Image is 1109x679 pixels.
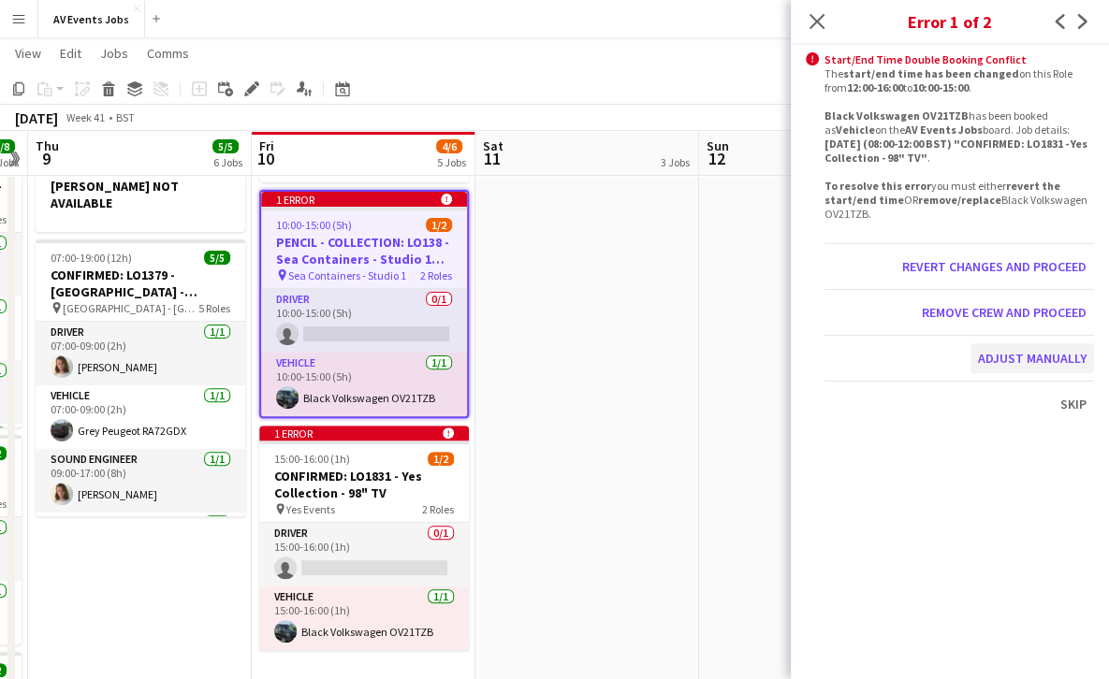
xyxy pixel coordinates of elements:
[259,586,469,650] app-card-role: Vehicle1/115:00-16:00 (1h)Black Volkswagen OV21TZB
[116,110,135,124] div: BST
[824,66,1094,221] div: The on this Role from to . has been booked as on the board. Job details: . you must either OR Bla...
[707,137,729,154] span: Sun
[824,137,1087,165] b: [DATE] (08:00-12:00 BST) "CONFIRMED: LO1831 - Yes Collection - 98" TV"
[259,523,469,586] app-card-role: Driver0/115:00-16:00 (1h)
[704,148,729,169] span: 12
[259,468,469,501] h3: CONFIRMED: LO1831 - Yes Collection - 98" TV
[824,179,1060,207] b: revert the start/end time
[51,251,132,265] span: 07:00-19:00 (12h)
[824,108,969,123] b: Black Volkswagen OV21TZB
[36,239,245,516] app-job-card: 07:00-19:00 (12h)5/5CONFIRMED: LO1379 - [GEOGRAPHIC_DATA] - Differentia Consulting | Conference [...
[905,123,983,137] b: AV Events Jobs
[836,123,875,137] b: Vehicle
[261,234,467,267] h3: PENCIL - COLLECTION: LO138 - Sea Containers - Studio 1 staging
[93,41,136,65] a: Jobs
[33,148,59,169] span: 9
[661,155,690,169] div: 3 Jobs
[100,45,128,62] span: Jobs
[436,139,462,153] span: 4/6
[970,343,1094,373] button: Adjust manually
[422,502,454,516] span: 2 Roles
[437,155,466,169] div: 5 Jobs
[843,66,1019,80] b: start/end time has been changed
[847,80,903,94] b: 12:00-16:00
[259,426,469,441] div: 1 error
[261,192,467,207] div: 1 error
[204,251,230,265] span: 5/5
[36,137,59,154] span: Thu
[1053,389,1094,419] button: Skip
[256,148,274,169] span: 10
[426,218,452,232] span: 1/2
[62,110,109,124] span: Week 41
[52,41,89,65] a: Edit
[824,179,931,193] b: To resolve this error
[36,322,245,385] app-card-role: Driver1/107:00-09:00 (2h)[PERSON_NAME]
[36,513,245,576] app-card-role: Driver1/1
[36,267,245,300] h3: CONFIRMED: LO1379 - [GEOGRAPHIC_DATA] - Differentia Consulting | Conference
[213,155,242,169] div: 6 Jobs
[261,353,467,416] app-card-role: Vehicle1/110:00-15:00 (5h)Black Volkswagen OV21TZB
[824,52,1094,66] div: Start/End Time Double Booking Conflict
[791,9,1109,34] h3: Error 1 of 2
[274,452,350,466] span: 15:00-16:00 (1h)
[60,45,81,62] span: Edit
[15,45,41,62] span: View
[288,268,406,282] span: Sea Containers - Studio 1
[36,178,245,211] h3: [PERSON_NAME] NOT AVAILABLE
[286,502,335,516] span: Yes Events
[259,137,274,154] span: Fri
[259,190,469,418] app-job-card: 1 error 10:00-15:00 (5h)1/2PENCIL - COLLECTION: LO138 - Sea Containers - Studio 1 staging Sea Con...
[36,449,245,513] app-card-role: Sound Engineer1/109:00-17:00 (8h)[PERSON_NAME]
[139,41,197,65] a: Comms
[918,193,1001,207] b: remove/replace
[914,297,1094,327] button: Remove crew and proceed
[7,41,49,65] a: View
[895,252,1094,282] button: Revert changes and proceed
[212,139,239,153] span: 5/5
[261,289,467,353] app-card-role: Driver0/110:00-15:00 (5h)
[483,137,503,154] span: Sat
[38,1,145,37] button: AV Events Jobs
[428,452,454,466] span: 1/2
[198,301,230,315] span: 5 Roles
[36,151,245,232] app-job-card: [PERSON_NAME] NOT AVAILABLE
[912,80,969,94] b: 10:00-15:00
[420,268,452,282] span: 2 Roles
[63,301,198,315] span: [GEOGRAPHIC_DATA] - [GEOGRAPHIC_DATA]
[480,148,503,169] span: 11
[147,45,189,62] span: Comms
[15,108,58,127] div: [DATE]
[276,218,352,232] span: 10:00-15:00 (5h)
[36,385,245,449] app-card-role: Vehicle1/107:00-09:00 (2h)Grey Peugeot RA72GDX
[259,426,469,650] app-job-card: 1 error 15:00-16:00 (1h)1/2CONFIRMED: LO1831 - Yes Collection - 98" TV Yes Events2 RolesDriver0/1...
